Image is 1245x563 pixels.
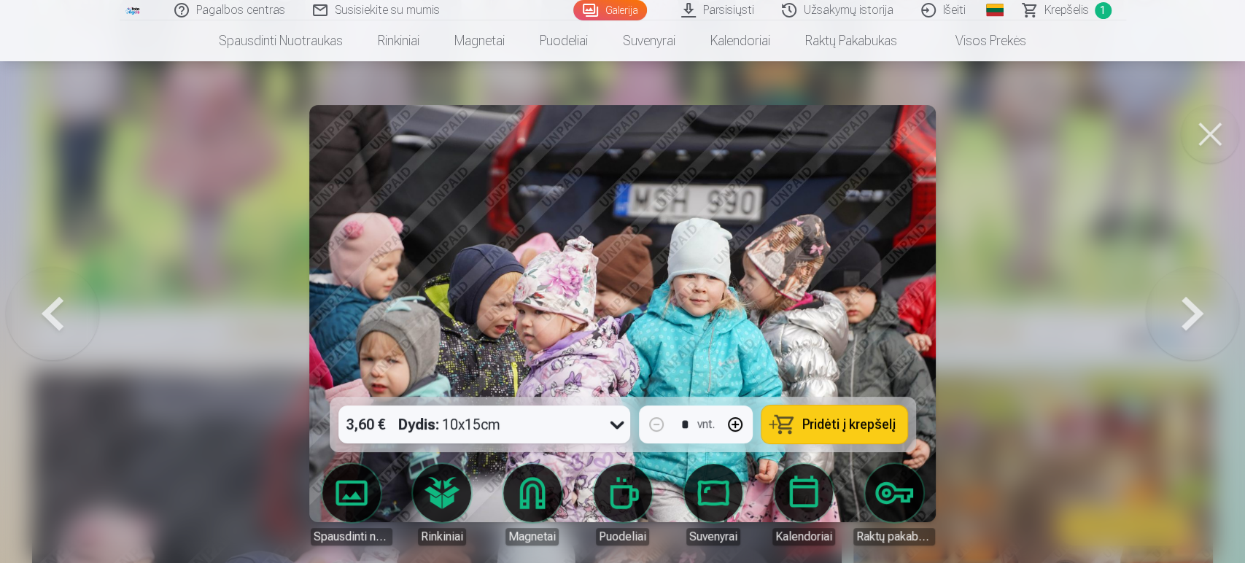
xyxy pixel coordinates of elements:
span: Krepšelis [1044,1,1089,19]
a: Raktų pakabukas [788,20,915,61]
div: vnt. [697,416,715,433]
div: Spausdinti nuotraukas [311,528,392,545]
span: Pridėti į krepšelį [802,418,896,431]
a: Rinkiniai [401,464,483,545]
a: Visos prekės [915,20,1044,61]
div: Kalendoriai [772,528,835,545]
a: Magnetai [437,20,522,61]
a: Rinkiniai [360,20,437,61]
div: 10x15cm [398,405,500,443]
img: /fa5 [125,6,141,15]
a: Kalendoriai [693,20,788,61]
div: Rinkiniai [418,528,466,545]
div: Raktų pakabukas [853,528,935,545]
div: Puodeliai [596,528,649,545]
a: Puodeliai [582,464,664,545]
div: 3,60 € [338,405,392,443]
a: Puodeliai [522,20,605,61]
a: Kalendoriai [763,464,845,545]
button: Pridėti į krepšelį [761,405,907,443]
span: 1 [1095,2,1112,19]
a: Spausdinti nuotraukas [311,464,392,545]
a: Magnetai [492,464,573,545]
a: Suvenyrai [605,20,693,61]
div: Suvenyrai [686,528,740,545]
a: Spausdinti nuotraukas [201,20,360,61]
a: Suvenyrai [672,464,754,545]
strong: Dydis : [398,414,439,435]
a: Raktų pakabukas [853,464,935,545]
div: Magnetai [505,528,559,545]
